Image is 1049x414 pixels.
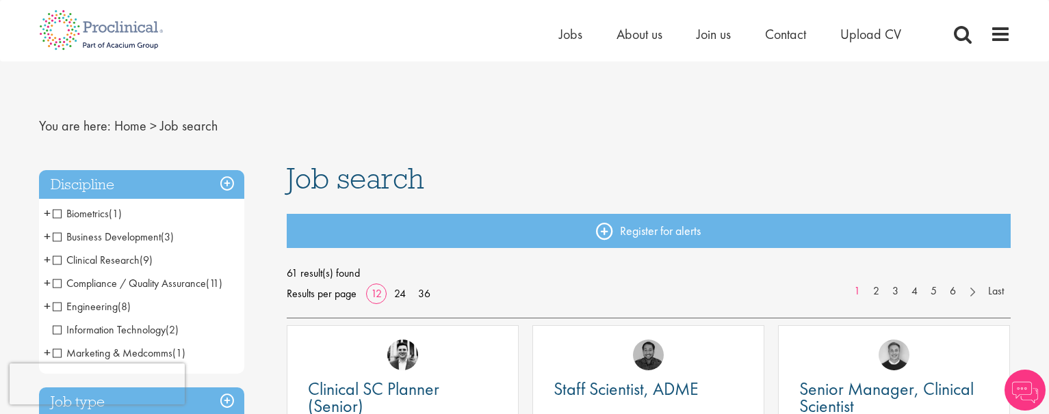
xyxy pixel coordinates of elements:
span: (1) [172,346,185,360]
span: (8) [118,299,131,314]
a: 1 [847,284,867,299]
span: Job search [160,117,218,135]
span: (2) [166,322,179,337]
span: Results per page [287,284,357,304]
span: (11) [206,276,222,290]
span: Engineering [53,299,118,314]
span: + [44,249,51,270]
a: Contact [765,25,806,43]
span: + [44,273,51,293]
a: 3 [885,284,905,299]
span: (1) [109,206,122,221]
span: + [44,296,51,316]
span: Biometrics [53,206,109,221]
a: Join us [697,25,731,43]
span: Information Technology [53,322,166,337]
h3: Discipline [39,170,244,199]
span: + [44,342,51,363]
span: + [44,226,51,247]
a: Last [981,284,1011,299]
span: 61 result(s) found [287,263,1011,284]
img: Mike Raletz [633,340,664,370]
span: (3) [161,230,174,244]
a: 5 [924,284,944,299]
span: Compliance / Quality Assurance [53,276,222,290]
span: Clinical Research [53,253,140,267]
iframe: reCAPTCHA [10,363,185,404]
span: Compliance / Quality Assurance [53,276,206,290]
span: You are here: [39,117,111,135]
a: 2 [866,284,886,299]
a: 36 [413,286,435,301]
img: Chatbot [1005,370,1046,411]
a: 4 [905,284,924,299]
span: (9) [140,253,153,267]
span: Job search [287,160,424,197]
a: 6 [943,284,963,299]
a: About us [617,25,662,43]
span: Engineering [53,299,131,314]
a: Jobs [559,25,582,43]
a: breadcrumb link [114,117,146,135]
span: > [150,117,157,135]
span: Marketing & Medcomms [53,346,185,360]
span: Business Development [53,230,161,244]
span: Biometrics [53,206,122,221]
a: Register for alerts [287,214,1011,248]
img: Bo Forsen [879,340,909,370]
span: Business Development [53,230,174,244]
a: Staff Scientist, ADME [554,381,743,398]
a: 12 [366,286,387,301]
a: 24 [389,286,411,301]
span: Clinical Research [53,253,153,267]
img: Edward Little [387,340,418,370]
span: Staff Scientist, ADME [554,377,699,400]
span: + [44,203,51,223]
span: Marketing & Medcomms [53,346,172,360]
a: Upload CV [840,25,901,43]
span: Information Technology [53,322,179,337]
